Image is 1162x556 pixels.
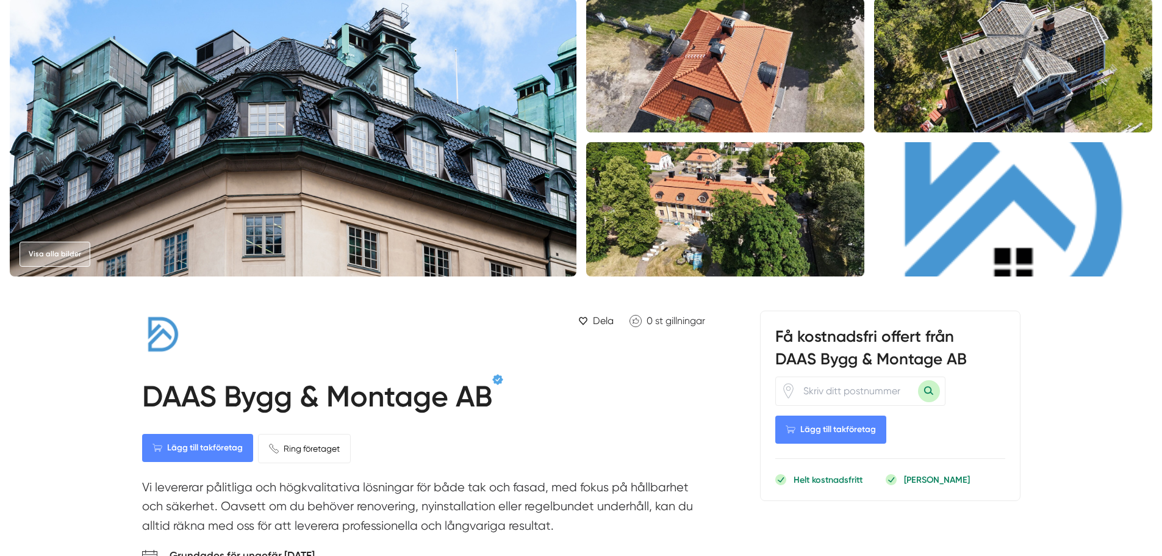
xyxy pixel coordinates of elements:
[142,478,711,541] p: Vi levererar pålitliga och högkvalitativa lösningar för både tak och fasad, med fokus på hållbarh...
[573,311,619,331] a: Dela
[593,313,614,328] span: Dela
[781,383,796,399] span: Klicka för att använda din position.
[647,315,653,327] span: 0
[623,311,711,331] a: Klicka för att gilla DAAS Bygg & Montage AB
[874,142,1152,276] img: DAAS Bygg & Montage AB bild 2025
[904,474,970,486] p: [PERSON_NAME]
[284,442,340,455] span: Ring företaget
[258,434,351,463] a: Ring företaget
[142,311,276,369] img: Logotyp DAAS Bygg & Montage AB
[796,377,918,405] input: Skriv ditt postnummer
[775,416,886,444] : Lägg till takföretag
[918,380,940,402] button: Sök med postnummer
[20,242,90,267] a: Visa alla bilder
[142,379,492,419] h1: DAAS Bygg & Montage AB
[655,315,705,327] span: st gillningar
[794,474,863,486] p: Helt kostnadsfritt
[586,142,864,276] img: Bild från DAAS Bygg & Montage AB
[775,326,1005,376] h3: Få kostnadsfri offert från DAAS Bygg & Montage AB
[781,383,796,399] svg: Pin / Karta
[492,374,503,385] span: Verifierat av Sahak Adibekian
[142,434,253,462] : Lägg till takföretag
